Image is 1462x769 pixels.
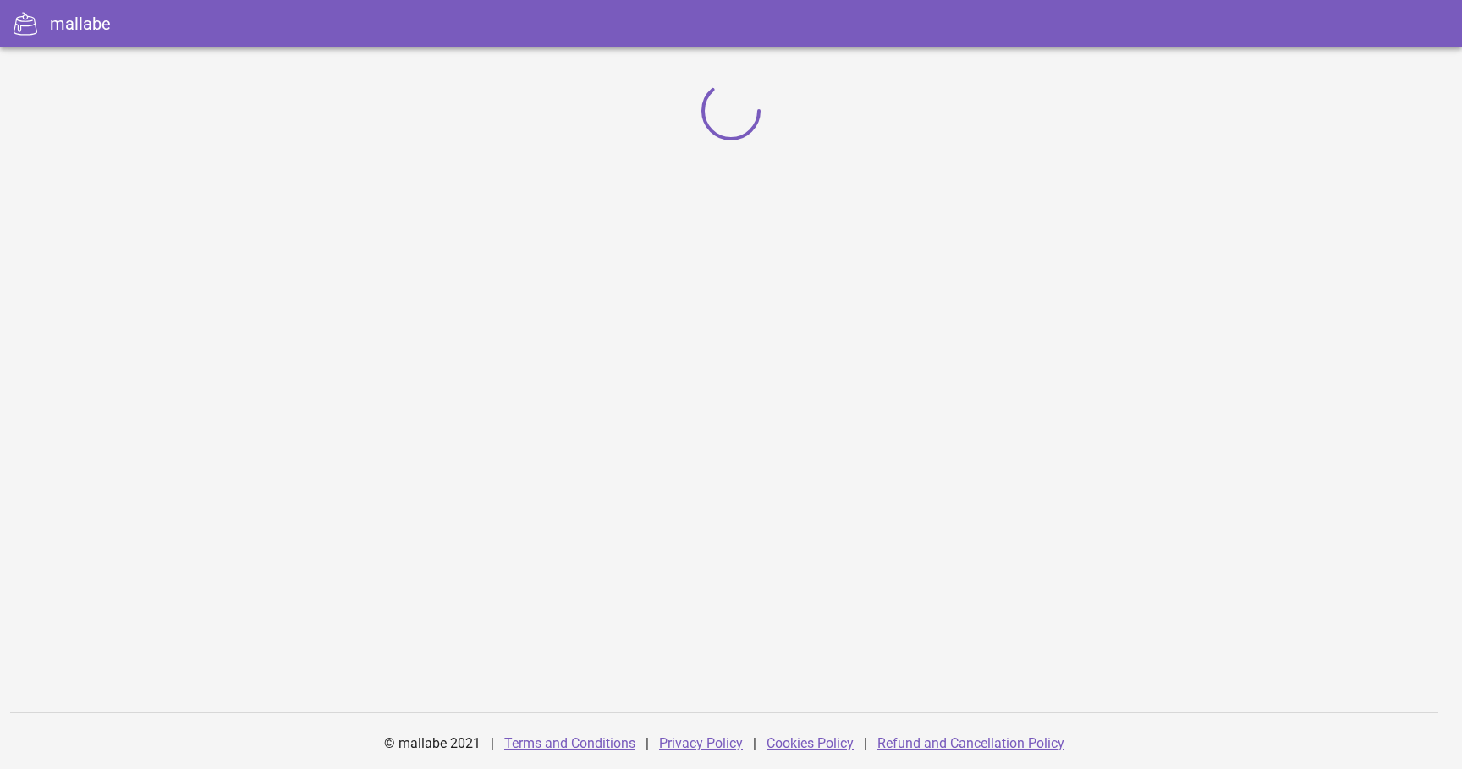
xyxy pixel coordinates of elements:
[646,723,649,764] div: |
[864,723,867,764] div: |
[767,735,854,751] a: Cookies Policy
[50,11,111,36] div: mallabe
[659,735,743,751] a: Privacy Policy
[753,723,756,764] div: |
[504,735,635,751] a: Terms and Conditions
[877,735,1064,751] a: Refund and Cancellation Policy
[374,723,491,764] div: © mallabe 2021
[491,723,494,764] div: |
